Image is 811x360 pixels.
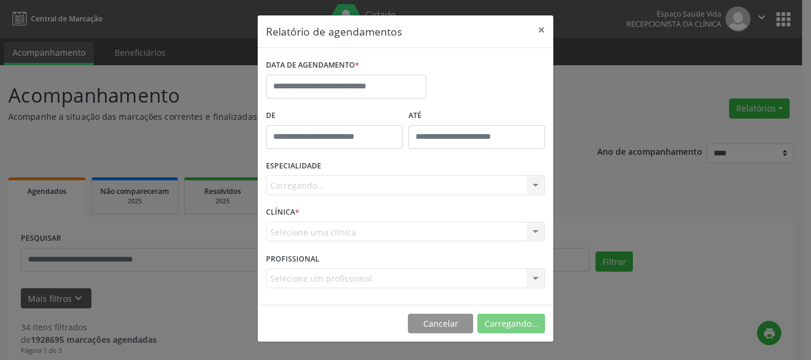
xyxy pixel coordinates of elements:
button: Carregando... [477,314,545,334]
label: De [266,107,403,125]
label: PROFISSIONAL [266,250,319,268]
button: Cancelar [408,314,473,334]
label: CLÍNICA [266,203,299,222]
h5: Relatório de agendamentos [266,24,402,39]
label: ESPECIALIDADE [266,157,321,176]
button: Close [530,15,553,44]
label: ATÉ [408,107,545,125]
label: DATA DE AGENDAMENTO [266,56,359,75]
